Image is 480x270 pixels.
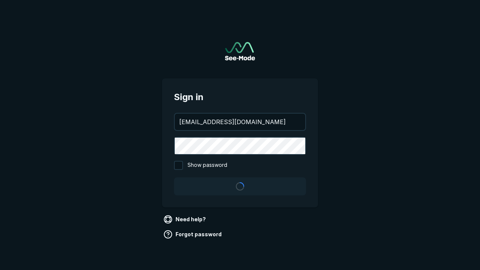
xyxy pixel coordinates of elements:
a: Go to sign in [225,42,255,60]
a: Forgot password [162,228,225,240]
img: See-Mode Logo [225,42,255,60]
span: Sign in [174,90,306,104]
input: your@email.com [175,114,305,130]
a: Need help? [162,213,209,225]
span: Show password [187,161,227,170]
